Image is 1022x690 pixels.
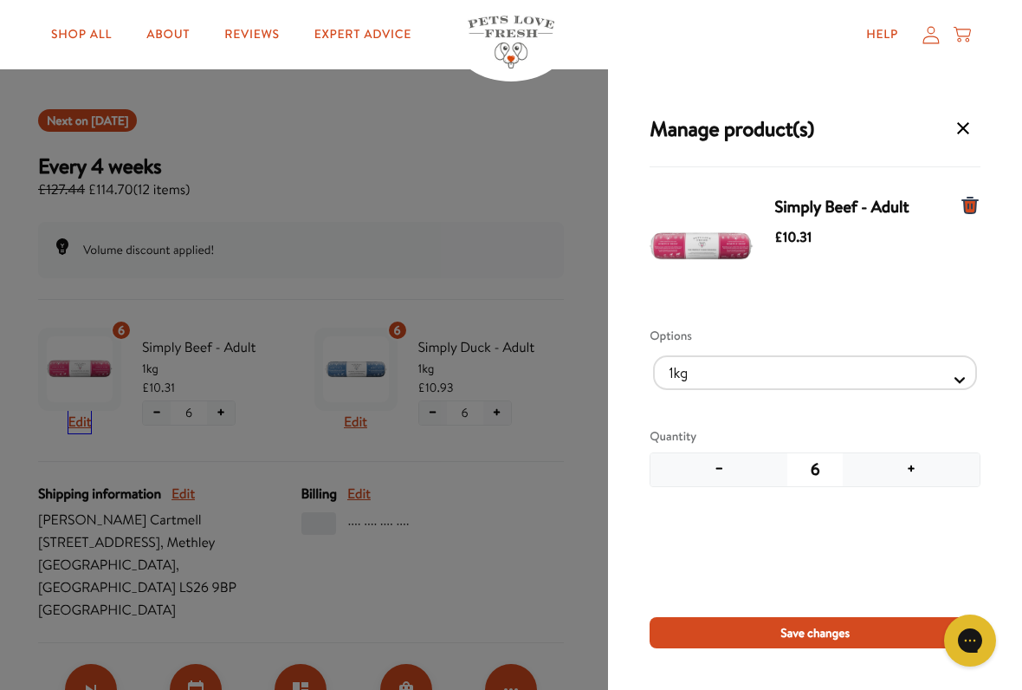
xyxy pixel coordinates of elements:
iframe: Gorgias live chat messenger [935,609,1005,673]
div: Adjust quantity of item [650,452,980,487]
img: Pets Love Fresh [468,16,554,68]
a: Expert Advice [301,17,425,52]
span: Save changes [780,623,850,642]
a: About [133,17,204,52]
button: Save changes [650,617,980,648]
button: Decrease quantity [650,453,787,486]
a: Reviews [210,17,293,52]
div: Options [650,327,980,345]
a: Help [852,17,912,52]
span: 6 [811,458,820,482]
div: Manage products for subscription [608,69,1022,690]
button: Increase quantity [843,453,980,486]
div: Quantity [650,427,980,446]
h3: Manage product(s) [650,115,814,141]
span: Simply Beef - Adult [774,195,939,219]
span: £10.31 [774,226,812,249]
a: Shop All [37,17,126,52]
img: beefwhitesq.jpg [650,195,754,299]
